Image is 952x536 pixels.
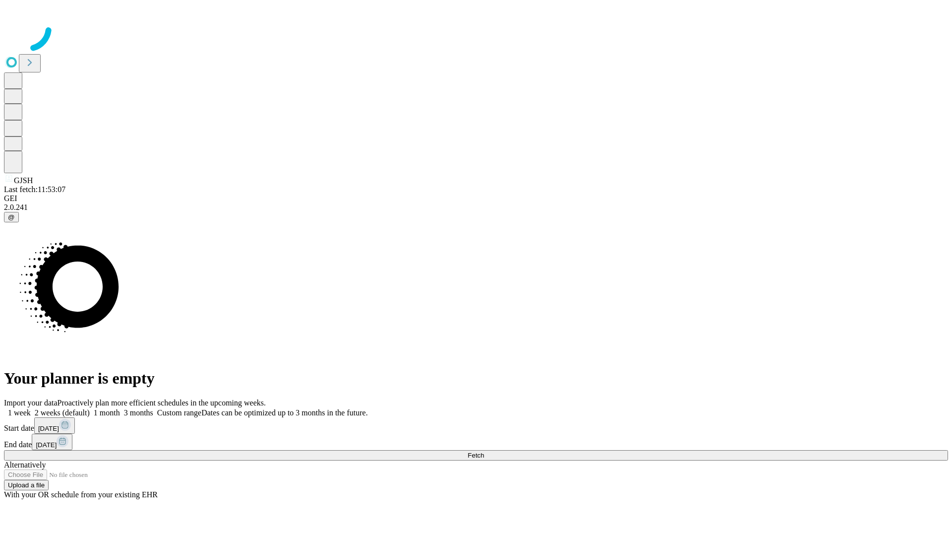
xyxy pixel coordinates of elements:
[4,203,948,212] div: 2.0.241
[4,417,948,434] div: Start date
[4,185,65,194] span: Last fetch: 11:53:07
[4,434,948,450] div: End date
[4,461,46,469] span: Alternatively
[4,490,158,499] span: With your OR schedule from your existing EHR
[94,408,120,417] span: 1 month
[14,176,33,185] span: GJSH
[8,408,31,417] span: 1 week
[58,399,266,407] span: Proactively plan more efficient schedules in the upcoming weeks.
[124,408,153,417] span: 3 months
[4,212,19,222] button: @
[4,399,58,407] span: Import your data
[38,425,59,432] span: [DATE]
[32,434,72,450] button: [DATE]
[468,452,484,459] span: Fetch
[35,408,90,417] span: 2 weeks (default)
[34,417,75,434] button: [DATE]
[4,369,948,388] h1: Your planner is empty
[4,480,49,490] button: Upload a file
[36,441,57,449] span: [DATE]
[4,194,948,203] div: GEI
[201,408,367,417] span: Dates can be optimized up to 3 months in the future.
[8,213,15,221] span: @
[157,408,201,417] span: Custom range
[4,450,948,461] button: Fetch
